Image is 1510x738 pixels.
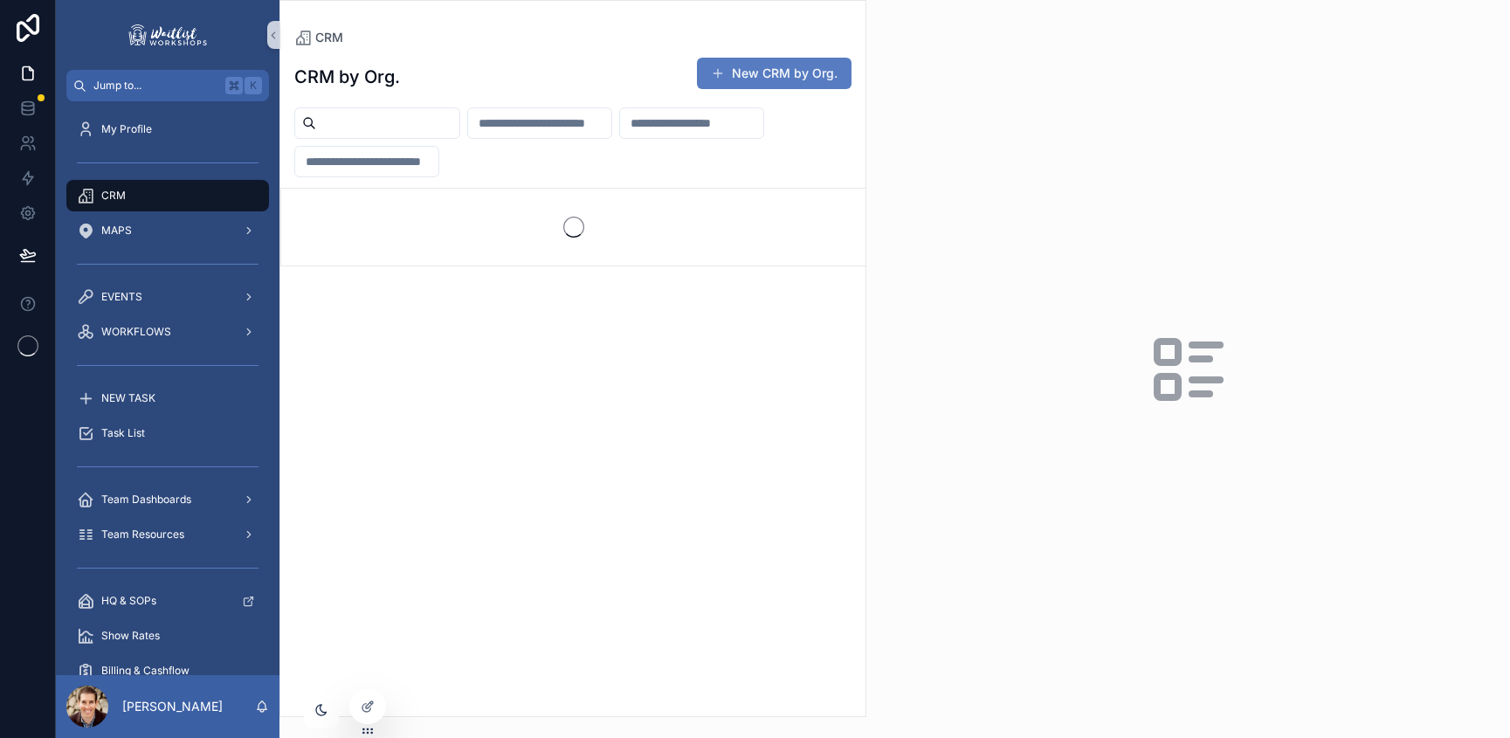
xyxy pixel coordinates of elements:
[101,224,132,238] span: MAPS
[66,519,269,550] a: Team Resources
[66,316,269,348] a: WORKFLOWS
[697,58,852,89] button: New CRM by Org.
[101,664,190,678] span: Billing & Cashflow
[66,620,269,652] a: Show Rates
[101,290,142,304] span: EVENTS
[101,391,155,405] span: NEW TASK
[56,101,279,675] div: scrollable content
[66,484,269,515] a: Team Dashboards
[66,383,269,414] a: NEW TASK
[246,79,260,93] span: K
[101,594,156,608] span: HQ & SOPs
[93,79,218,93] span: Jump to...
[101,122,152,136] span: My Profile
[66,417,269,449] a: Task List
[66,114,269,145] a: My Profile
[122,698,223,715] p: [PERSON_NAME]
[101,426,145,440] span: Task List
[101,189,126,203] span: CRM
[66,281,269,313] a: EVENTS
[294,29,343,46] a: CRM
[315,29,343,46] span: CRM
[66,585,269,617] a: HQ & SOPs
[101,528,184,541] span: Team Resources
[294,65,400,89] h1: CRM by Org.
[126,21,210,49] img: App logo
[101,629,160,643] span: Show Rates
[66,655,269,686] a: Billing & Cashflow
[101,493,191,507] span: Team Dashboards
[66,70,269,101] button: Jump to...K
[101,325,171,339] span: WORKFLOWS
[66,180,269,211] a: CRM
[66,215,269,246] a: MAPS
